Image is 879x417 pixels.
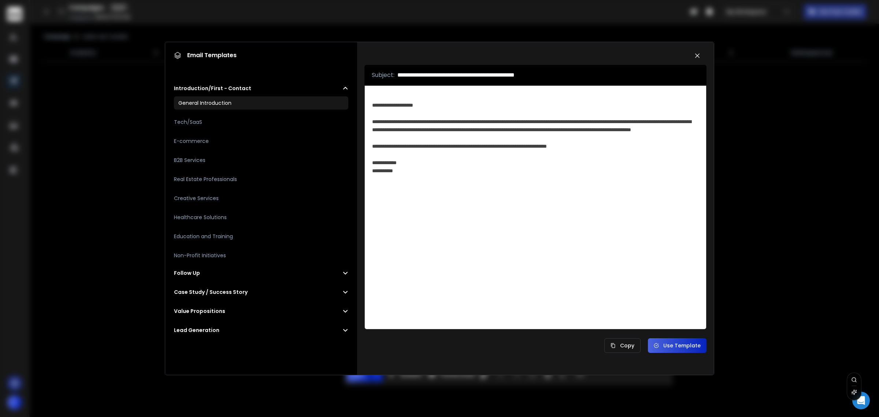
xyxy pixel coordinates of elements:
button: Introduction/First - Contact [174,85,348,92]
p: Subject: [372,71,394,80]
button: Follow Up [174,269,348,277]
h3: Education and Training [174,233,233,240]
h3: Tech/SaaS [174,118,202,126]
h3: E-commerce [174,137,209,145]
h3: B2B Services [174,156,205,164]
h3: Healthcare Solutions [174,214,227,221]
button: Use Template [648,338,706,353]
button: Lead Generation [174,326,348,334]
h3: Creative Services [174,195,219,202]
h1: Email Templates [174,51,237,60]
button: Value Propositions [174,307,348,315]
button: Case Study / Success Story [174,288,348,296]
h3: Non-Profit Initiatives [174,252,226,259]
div: Open Intercom Messenger [852,392,870,409]
button: Copy [604,338,641,353]
h3: Real Estate Professionals [174,176,237,183]
h3: General Introduction [178,99,231,107]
